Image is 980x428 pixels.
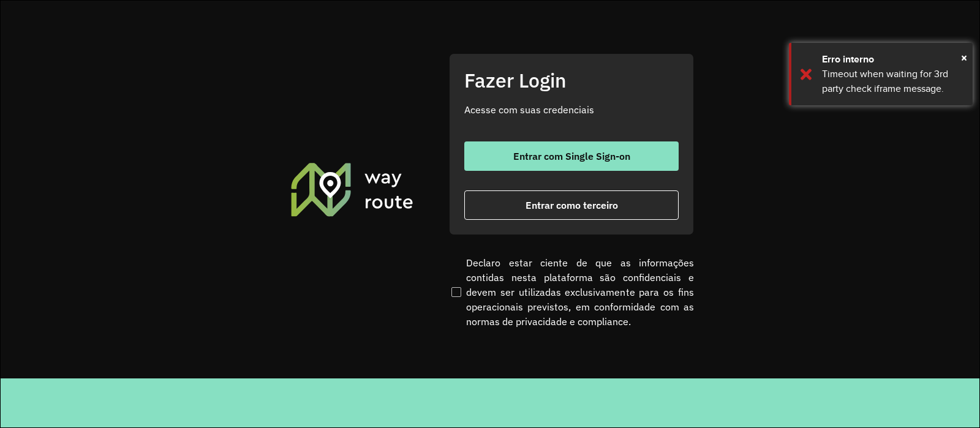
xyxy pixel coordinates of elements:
[449,255,694,329] label: Declaro estar ciente de que as informações contidas nesta plataforma são confidenciais e devem se...
[822,52,963,67] div: Erro interno
[289,161,415,217] img: Roteirizador AmbevTech
[464,102,679,117] p: Acesse com suas credenciais
[961,48,967,67] span: ×
[961,48,967,67] button: Close
[526,200,618,210] span: Entrar como terceiro
[464,69,679,92] h2: Fazer Login
[822,67,963,96] div: Timeout when waiting for 3rd party check iframe message.
[464,190,679,220] button: button
[513,151,630,161] span: Entrar com Single Sign-on
[464,141,679,171] button: button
